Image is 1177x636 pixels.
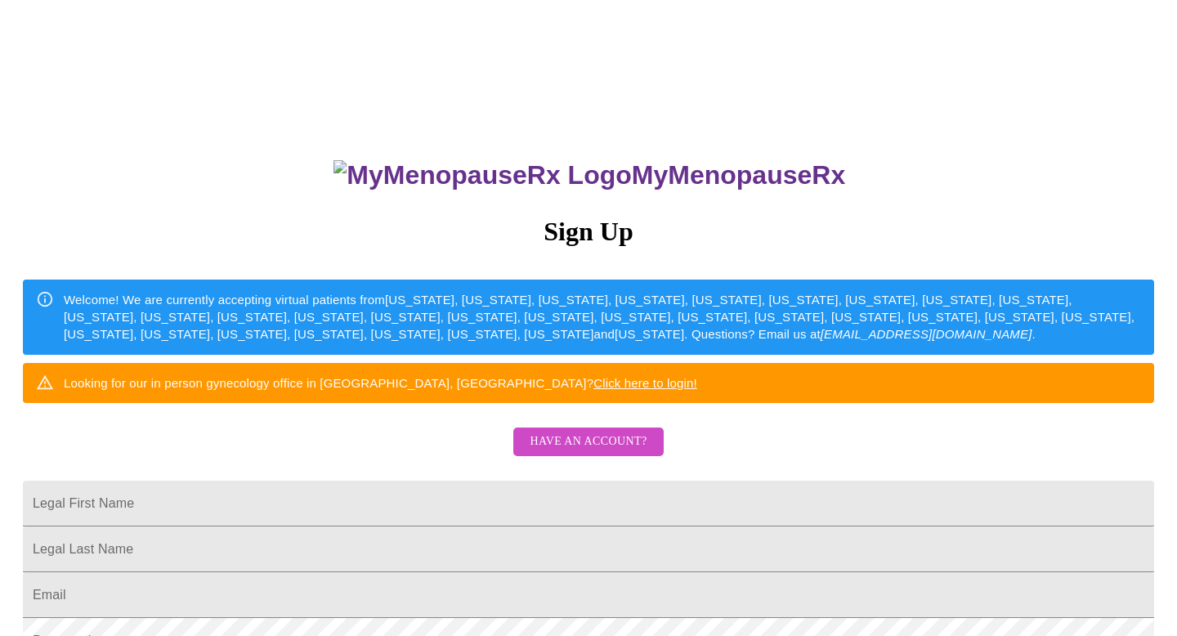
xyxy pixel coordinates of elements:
[821,327,1032,341] em: [EMAIL_ADDRESS][DOMAIN_NAME]
[530,432,647,452] span: Have an account?
[64,284,1141,350] div: Welcome! We are currently accepting virtual patients from [US_STATE], [US_STATE], [US_STATE], [US...
[23,217,1154,247] h3: Sign Up
[593,376,697,390] a: Click here to login!
[25,160,1155,190] h3: MyMenopauseRx
[333,160,631,190] img: MyMenopauseRx Logo
[509,446,667,459] a: Have an account?
[64,368,697,398] div: Looking for our in person gynecology office in [GEOGRAPHIC_DATA], [GEOGRAPHIC_DATA]?
[513,428,663,456] button: Have an account?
